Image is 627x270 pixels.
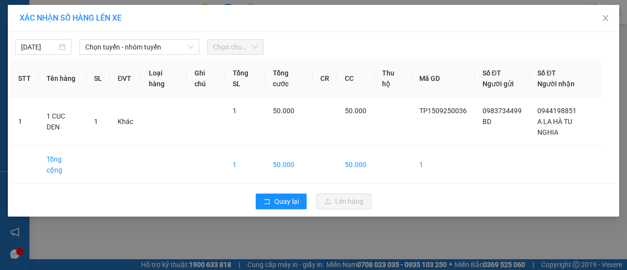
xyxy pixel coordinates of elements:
th: SL [86,60,110,98]
span: A LA HÀ TU NGHIA [537,118,572,136]
td: 50.000 [337,146,374,184]
th: Thu hộ [374,60,411,98]
span: 1 [233,107,237,115]
th: CC [337,60,374,98]
span: 0983734499 [482,107,522,115]
th: Mã GD [411,60,475,98]
td: Tổng cộng [39,146,86,184]
span: 50.000 [273,107,294,115]
span: Người nhận [537,80,575,88]
th: CR [313,60,337,98]
span: 1 [94,118,98,125]
td: Khác [110,98,141,146]
span: TP1509250036 [419,107,467,115]
span: Số ĐT [537,69,556,77]
td: 1 [225,146,265,184]
button: rollbackQuay lại [256,194,307,209]
span: 50.000 [345,107,366,115]
td: 50.000 [265,146,313,184]
th: Tổng cước [265,60,313,98]
th: Ghi chú [187,60,225,98]
button: uploadLên hàng [316,194,371,209]
th: Loại hàng [141,60,187,98]
span: Số ĐT [482,69,501,77]
th: STT [10,60,39,98]
span: XÁC NHẬN SỐ HÀNG LÊN XE [20,13,121,23]
span: BD [482,118,491,125]
td: 1 CUC DEN [39,98,86,146]
td: 1 [10,98,39,146]
span: down [188,44,194,50]
span: close [602,14,609,22]
span: rollback [264,198,270,206]
span: Người gửi [482,80,514,88]
th: ĐVT [110,60,141,98]
input: 15/09/2025 [21,42,57,52]
td: 1 [411,146,475,184]
button: Close [592,5,619,32]
span: Chọn chuyến [213,40,258,54]
span: Quay lại [274,196,299,207]
th: Tên hàng [39,60,86,98]
span: 0944198851 [537,107,577,115]
span: Chọn tuyến - nhóm tuyến [85,40,193,54]
th: Tổng SL [225,60,265,98]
